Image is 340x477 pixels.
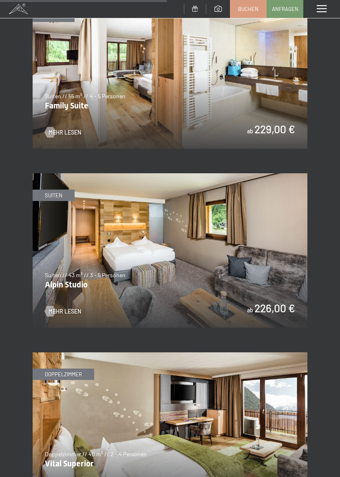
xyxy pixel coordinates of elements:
a: Alpin Studio [33,174,307,179]
span: Buchen [238,5,258,13]
span: Anfragen [272,5,298,13]
a: Buchen [230,0,266,18]
img: Alpin Studio [33,173,307,328]
span: Mehr Lesen [49,307,81,316]
a: Vital Superior [33,353,307,358]
a: Mehr Lesen [45,128,81,137]
a: Anfragen [267,0,303,18]
a: Mehr Lesen [45,307,81,316]
span: Mehr Lesen [49,128,81,137]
